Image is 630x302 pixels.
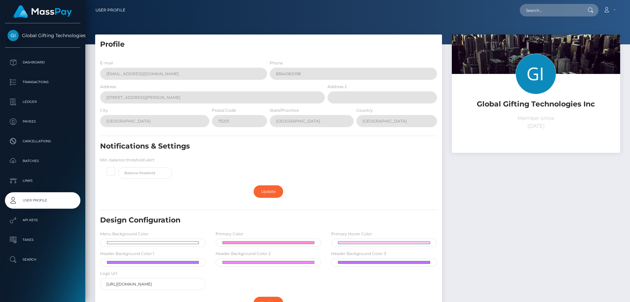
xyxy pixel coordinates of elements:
[100,107,108,113] label: City
[216,251,271,257] label: Header Background Color 2
[8,77,78,87] p: Transactions
[8,97,78,107] p: Ledger
[100,84,116,90] label: Address
[5,212,80,228] a: API Keys
[100,231,149,237] label: Menu Background Color
[254,185,283,198] a: Update
[100,270,118,276] label: Logo Url:
[5,94,80,110] a: Ledger
[457,114,615,130] p: Member since [DATE]
[8,235,78,245] p: Taxes
[8,196,78,205] p: User Profile
[8,255,78,265] p: Search
[270,60,283,66] label: Phone
[8,136,78,146] p: Cancellations
[452,35,620,147] img: ...
[95,3,125,17] a: User Profile
[100,141,383,151] h5: Notifications & Settings
[5,54,80,71] a: Dashboard
[327,84,347,90] label: Address 2
[100,60,113,66] label: E-mail
[100,39,437,50] h5: Profile
[8,156,78,166] p: Batches
[8,58,78,67] p: Dashboard
[8,30,19,41] img: Global Gifting Technologies Inc
[100,251,154,257] label: Header Background Color 1
[5,192,80,209] a: User Profile
[5,74,80,90] a: Transactions
[212,107,236,113] label: Postal Code
[331,251,386,257] label: Header Background Color 3
[520,4,581,16] input: Search...
[270,107,299,113] label: State/Province
[5,173,80,189] a: Links
[331,231,372,237] label: Primary Hover Color
[8,176,78,186] p: Links
[5,232,80,248] a: Taxes
[5,33,80,38] span: Global Gifting Technologies Inc
[216,231,243,237] label: Primary Color
[13,5,72,18] img: MassPay Logo
[100,215,383,225] h5: Design Configuration
[457,99,615,109] h5: Global Gifting Technologies Inc
[100,157,155,163] label: Min. balance threshold alert
[5,153,80,169] a: Batches
[5,133,80,150] a: Cancellations
[8,117,78,127] p: Payees
[356,107,373,113] label: Country
[8,215,78,225] p: API Keys
[5,113,80,130] a: Payees
[5,251,80,268] a: Search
